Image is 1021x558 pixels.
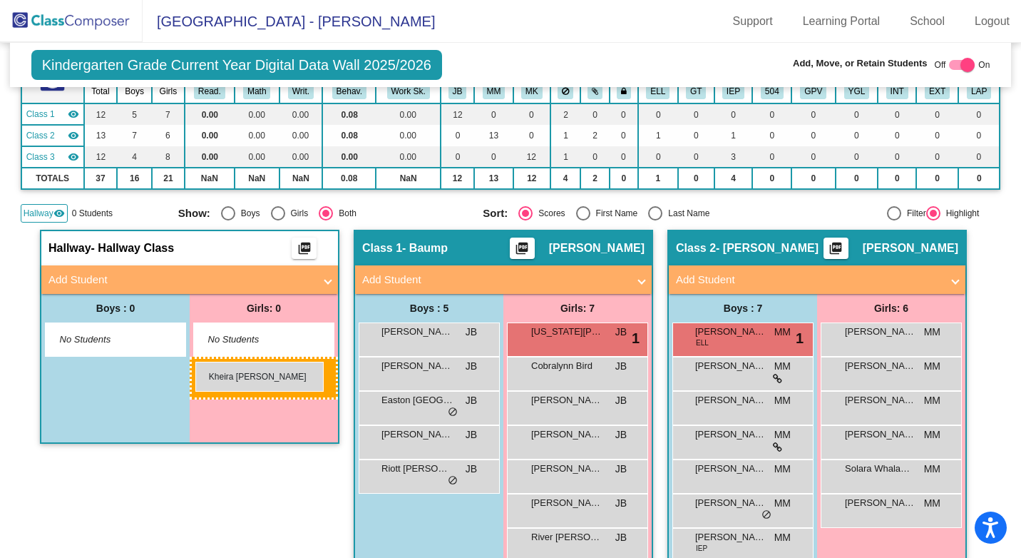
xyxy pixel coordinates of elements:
td: 0 [441,146,474,168]
span: JB [466,393,477,408]
td: 2 [580,125,610,146]
th: Individualized Education Plan [714,79,753,103]
td: Jodi Baump - Baump [21,103,84,125]
td: 0 [752,125,791,146]
mat-expansion-panel-header: Add Student [355,265,652,294]
td: 0 [791,125,835,146]
div: Girls: 6 [817,294,965,323]
td: 4 [117,146,152,168]
td: 0.08 [322,168,376,189]
span: MM [924,325,940,340]
mat-icon: picture_as_pdf [296,241,313,261]
button: Print Students Details [292,238,317,259]
span: JB [615,427,627,442]
td: 0.00 [322,146,376,168]
td: 8 [152,146,185,168]
th: Gifted and Talented [678,79,714,103]
span: do_not_disturb_alt [448,407,458,418]
td: 0.00 [279,103,322,125]
span: do_not_disturb_alt [448,475,458,487]
span: [US_STATE][PERSON_NAME] [531,325,602,339]
th: Boys [117,79,152,103]
span: [PERSON_NAME] [695,325,766,339]
th: Keep with teacher [610,79,638,103]
td: 0.00 [185,103,235,125]
td: NaN [185,168,235,189]
td: 5 [117,103,152,125]
span: [PERSON_NAME] [381,325,453,339]
div: Scores [533,207,565,220]
button: Writ. [288,83,314,99]
td: 0 [678,146,714,168]
span: JB [466,325,477,340]
span: [PERSON_NAME] [695,530,766,544]
span: JB [615,359,627,374]
span: [PERSON_NAME] [863,241,958,255]
td: 0 [513,103,550,125]
td: 4 [550,168,580,189]
th: Introvert [878,79,916,103]
td: 0 [878,103,916,125]
span: Cobralynn Bird [531,359,602,373]
div: Boys : 0 [41,294,190,323]
mat-radio-group: Select an option [178,206,472,220]
td: 2 [550,103,580,125]
span: - Baump [402,241,448,255]
td: 16 [117,168,152,189]
div: Girls: 7 [503,294,652,323]
span: Class 2 [26,129,55,142]
div: Last Name [662,207,709,220]
td: 0 [878,146,916,168]
span: Easton [GEOGRAPHIC_DATA] [381,393,453,407]
td: 0 [958,103,1000,125]
span: [PERSON_NAME] [845,325,916,339]
mat-icon: visibility [68,108,79,120]
td: 0 [678,168,714,189]
span: [PERSON_NAME] [531,393,602,407]
span: ELL [696,338,709,348]
td: 0 [916,103,958,125]
th: Young for Grade Level [836,79,878,103]
span: JB [615,393,627,408]
td: 0.00 [235,125,279,146]
span: Riott [PERSON_NAME] [381,462,453,476]
button: EXT [925,83,950,99]
span: Class 1 [362,241,402,255]
span: [PERSON_NAME] [845,496,916,510]
td: 1 [714,125,753,146]
td: 0 [474,146,513,168]
span: MM [774,530,791,545]
td: 0 [878,168,916,189]
button: Print Students Details [510,238,535,259]
span: Off [935,59,946,71]
td: NaN [279,168,322,189]
th: Extrovert [916,79,958,103]
td: 0.00 [279,125,322,146]
a: School [898,10,956,33]
div: Highlight [940,207,980,220]
th: Keep with students [580,79,610,103]
mat-radio-group: Select an option [483,206,776,220]
td: 0 [610,125,638,146]
th: English Language Learner [638,79,678,103]
span: [PERSON_NAME] [845,359,916,373]
span: MM [924,462,940,477]
td: 0 [958,146,1000,168]
th: Total [84,79,118,103]
span: Show: [178,207,210,220]
td: 12 [84,146,118,168]
td: 0.08 [322,103,376,125]
td: 7 [117,125,152,146]
th: Michelle Miller [474,79,513,103]
span: JB [466,427,477,442]
td: NaN [376,168,440,189]
td: 0 [580,146,610,168]
td: 12 [513,146,550,168]
span: MM [924,393,940,408]
span: [GEOGRAPHIC_DATA] - [PERSON_NAME] [143,10,435,33]
td: 0.00 [279,146,322,168]
td: 12 [513,168,550,189]
button: Work Sk. [387,83,430,99]
td: 12 [441,103,474,125]
span: JB [615,325,627,340]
